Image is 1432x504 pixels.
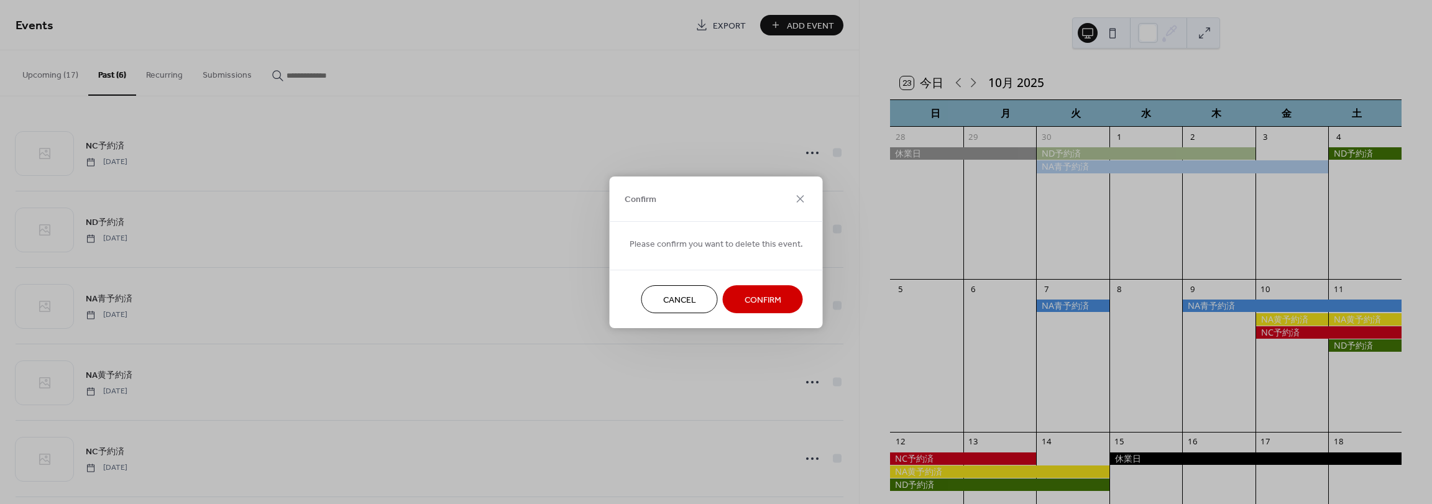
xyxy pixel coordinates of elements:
span: Confirm [745,293,781,306]
button: Confirm [723,285,803,313]
span: Confirm [625,193,656,206]
span: Please confirm you want to delete this event. [630,237,803,250]
span: Cancel [663,293,696,306]
button: Cancel [641,285,718,313]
